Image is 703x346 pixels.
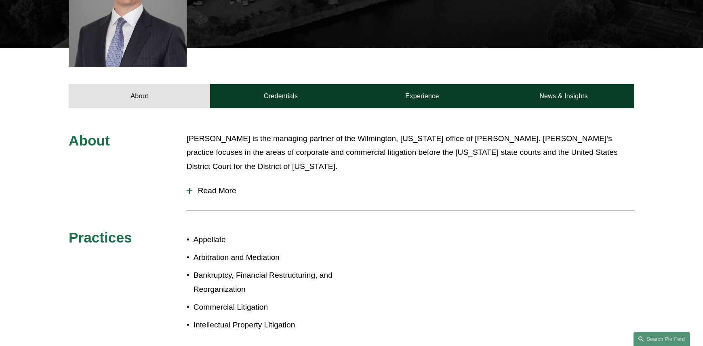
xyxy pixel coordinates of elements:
a: Experience [351,84,493,108]
span: Read More [192,186,634,195]
p: Bankruptcy, Financial Restructuring, and Reorganization [194,268,351,296]
p: [PERSON_NAME] is the managing partner of the Wilmington, [US_STATE] office of [PERSON_NAME]. [PER... [187,132,634,174]
a: About [69,84,210,108]
span: About [69,133,110,148]
p: Intellectual Property Litigation [194,318,351,332]
a: Search this site [634,332,690,346]
a: News & Insights [493,84,634,108]
p: Arbitration and Mediation [194,251,351,265]
p: Commercial Litigation [194,300,351,314]
span: Practices [69,230,132,245]
p: Appellate [194,233,351,247]
a: Credentials [210,84,351,108]
button: Read More [187,180,634,201]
